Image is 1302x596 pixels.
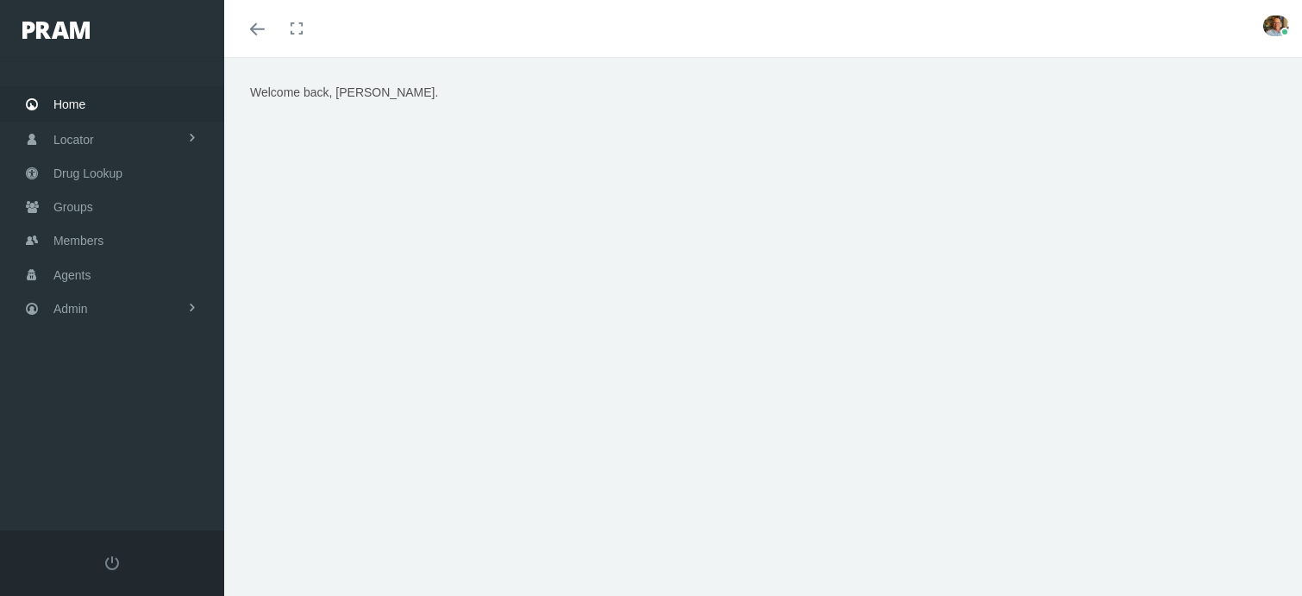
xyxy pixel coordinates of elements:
[53,224,103,257] span: Members
[53,191,93,223] span: Groups
[250,85,438,99] span: Welcome back, [PERSON_NAME].
[53,292,88,325] span: Admin
[53,157,122,190] span: Drug Lookup
[53,88,85,121] span: Home
[53,259,91,292] span: Agents
[22,22,90,39] img: PRAM_20_x_78.png
[1263,16,1289,36] img: S_Profile_Picture_15241.jpg
[53,123,94,156] span: Locator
